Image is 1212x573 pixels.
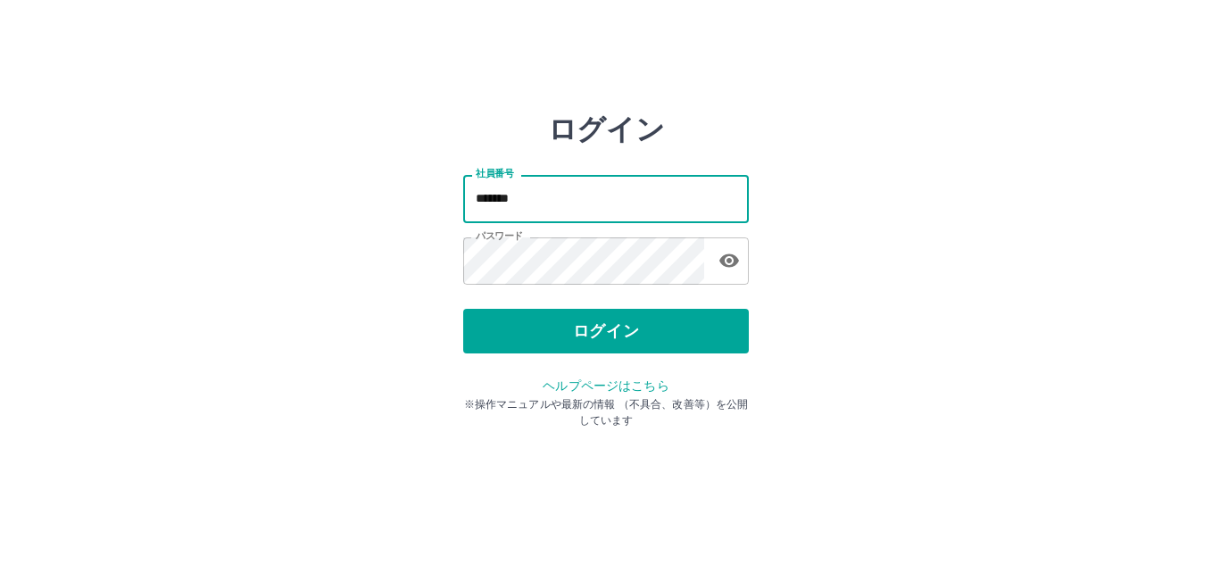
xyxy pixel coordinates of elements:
[543,378,668,393] a: ヘルプページはこちら
[463,396,749,428] p: ※操作マニュアルや最新の情報 （不具合、改善等）を公開しています
[548,112,665,146] h2: ログイン
[463,309,749,353] button: ログイン
[476,167,513,180] label: 社員番号
[476,229,523,243] label: パスワード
